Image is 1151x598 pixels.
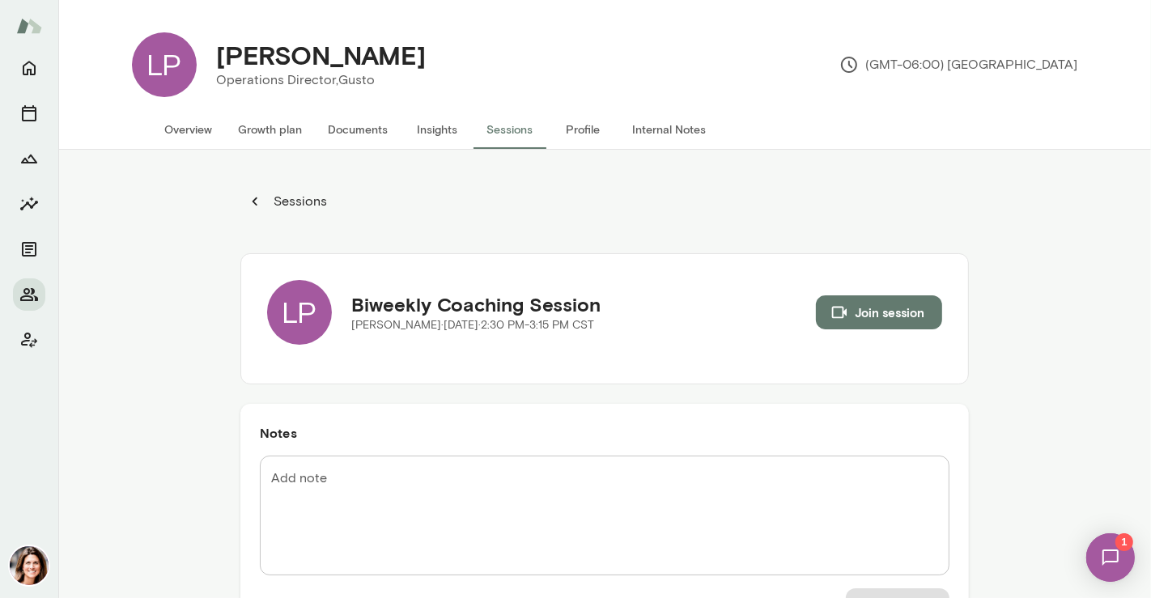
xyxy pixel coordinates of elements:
button: Sessions [474,110,546,149]
button: Documents [315,110,401,149]
button: Insights [13,188,45,220]
button: Sessions [13,97,45,129]
button: Home [13,52,45,84]
div: LP [267,280,332,345]
p: (GMT-06:00) [GEOGRAPHIC_DATA] [839,55,1077,74]
button: Growth Plan [13,142,45,175]
button: Join session [816,295,942,329]
img: Gwen Throckmorton [10,546,49,585]
img: Mento [16,11,42,41]
button: Sessions [240,185,336,218]
h4: [PERSON_NAME] [216,40,426,70]
div: LP [132,32,197,97]
h6: Notes [260,423,949,443]
button: Internal Notes [619,110,719,149]
p: [PERSON_NAME] · [DATE] · 2:30 PM-3:15 PM CST [351,317,601,333]
button: Members [13,278,45,311]
p: Operations Director, Gusto [216,70,426,90]
h5: Biweekly Coaching Session [351,291,601,317]
button: Client app [13,324,45,356]
button: Documents [13,233,45,265]
button: Profile [546,110,619,149]
p: Sessions [270,192,327,211]
button: Overview [151,110,225,149]
button: Insights [401,110,474,149]
button: Growth plan [225,110,315,149]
